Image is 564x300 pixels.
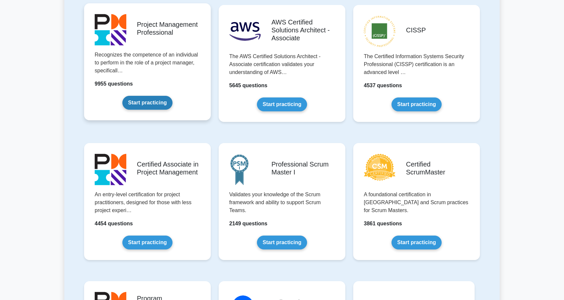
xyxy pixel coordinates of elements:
[257,97,307,111] a: Start practicing
[392,97,441,111] a: Start practicing
[122,96,172,110] a: Start practicing
[257,236,307,249] a: Start practicing
[392,236,441,249] a: Start practicing
[122,236,172,249] a: Start practicing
